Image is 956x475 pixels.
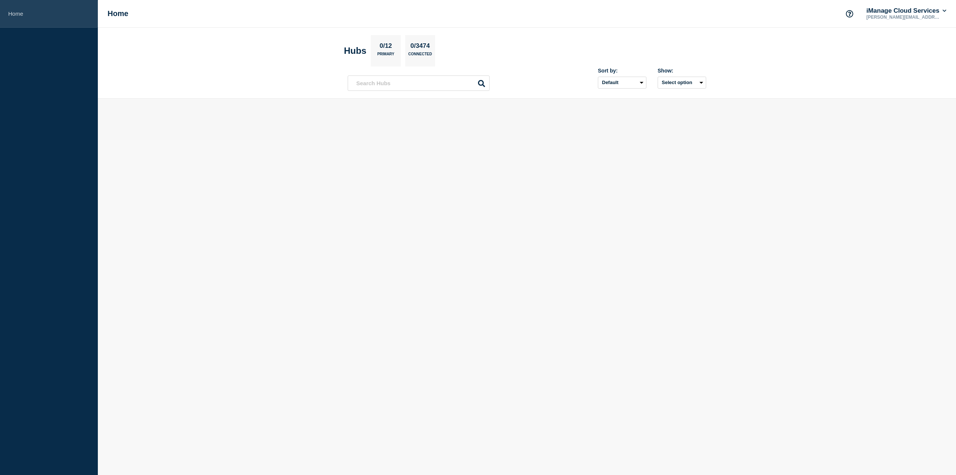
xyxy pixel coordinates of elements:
[865,15,943,20] p: [PERSON_NAME][EMAIL_ADDRESS][PERSON_NAME][DOMAIN_NAME]
[377,52,394,60] p: Primary
[658,77,706,89] button: Select option
[348,75,490,91] input: Search Hubs
[377,42,395,52] p: 0/12
[344,46,366,56] h2: Hubs
[408,42,433,52] p: 0/3474
[842,6,857,22] button: Support
[598,77,646,89] select: Sort by
[108,9,128,18] h1: Home
[598,68,646,74] div: Sort by:
[865,7,948,15] button: iManage Cloud Services
[408,52,432,60] p: Connected
[658,68,706,74] div: Show:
